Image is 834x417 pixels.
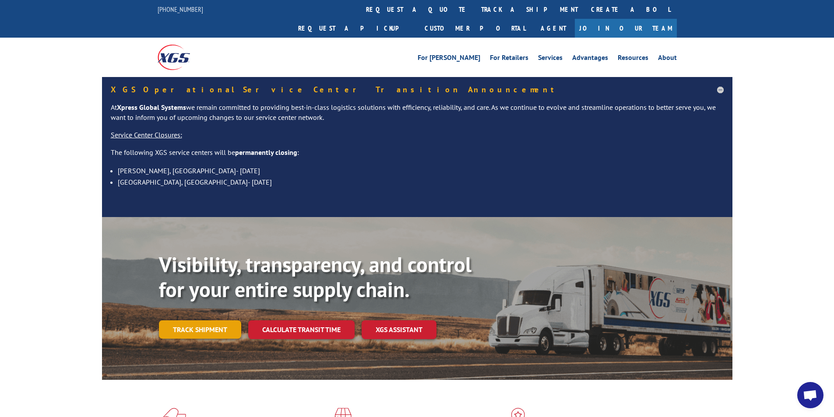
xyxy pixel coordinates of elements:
[618,54,648,64] a: Resources
[111,102,724,130] p: At we remain committed to providing best-in-class logistics solutions with efficiency, reliabilit...
[418,54,480,64] a: For [PERSON_NAME]
[158,5,203,14] a: [PHONE_NUMBER]
[532,19,575,38] a: Agent
[118,165,724,176] li: [PERSON_NAME], [GEOGRAPHIC_DATA]- [DATE]
[418,19,532,38] a: Customer Portal
[572,54,608,64] a: Advantages
[658,54,677,64] a: About
[362,320,436,339] a: XGS ASSISTANT
[292,19,418,38] a: Request a pickup
[118,176,724,188] li: [GEOGRAPHIC_DATA], [GEOGRAPHIC_DATA]- [DATE]
[248,320,355,339] a: Calculate transit time
[490,54,528,64] a: For Retailers
[797,382,823,408] a: Open chat
[111,130,182,139] u: Service Center Closures:
[159,251,472,303] b: Visibility, transparency, and control for your entire supply chain.
[111,147,724,165] p: The following XGS service centers will be :
[117,103,186,112] strong: Xpress Global Systems
[111,86,724,94] h5: XGS Operational Service Center Transition Announcement
[538,54,563,64] a: Services
[575,19,677,38] a: Join Our Team
[235,148,297,157] strong: permanently closing
[159,320,241,339] a: Track shipment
